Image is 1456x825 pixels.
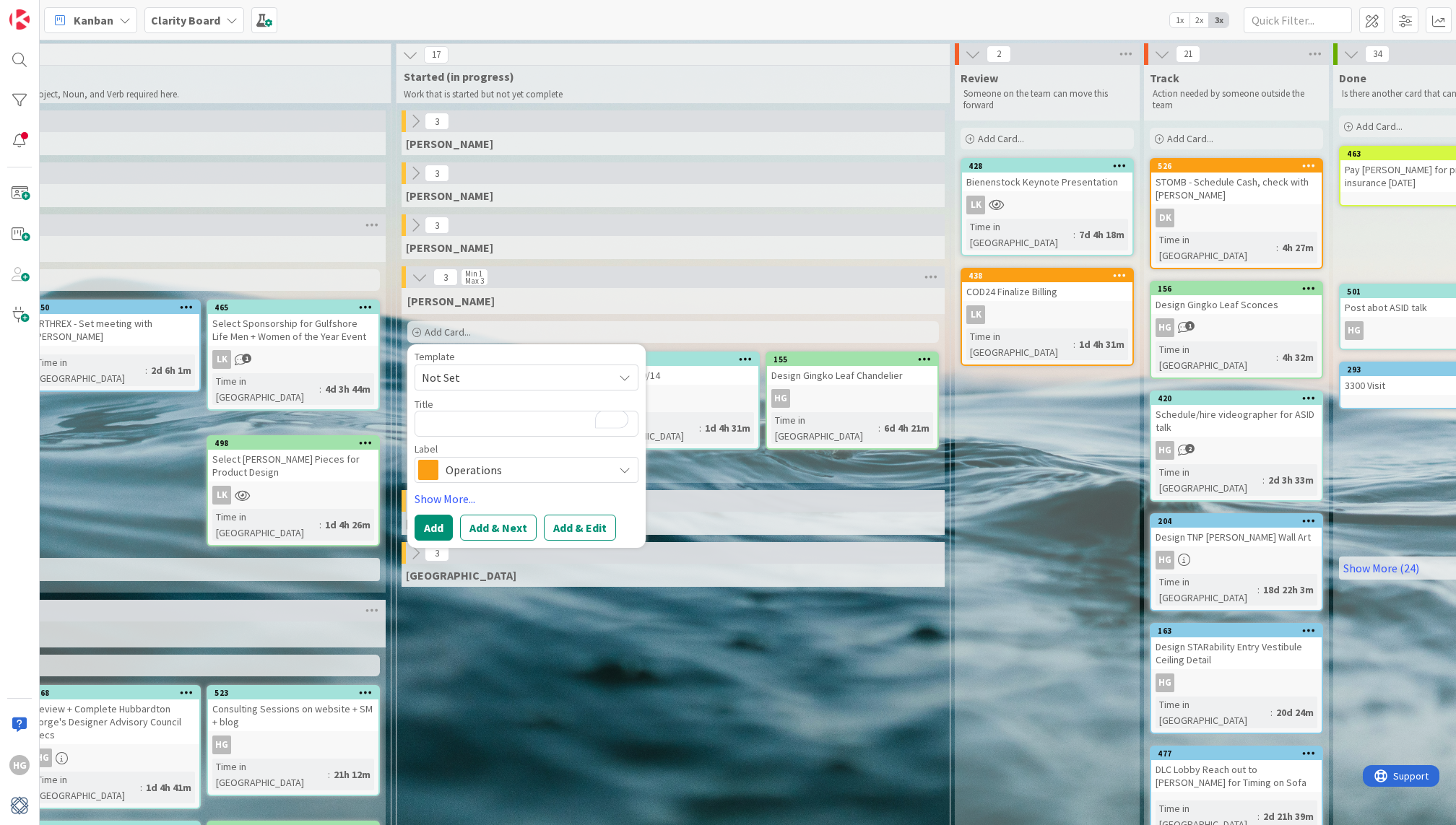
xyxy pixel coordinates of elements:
[29,301,199,314] div: 250
[1158,516,1322,526] div: 204
[978,132,1024,145] span: Add Card...
[29,748,199,767] div: HG
[767,353,937,366] div: 155
[962,173,1132,191] div: Bienenstock Keynote Presentation
[207,300,380,411] a: 465Select Sponsorship for Gulfshore Life Men + Women of the Year EventLKTime in [GEOGRAPHIC_DATA]...
[588,353,758,385] div: 499Blog post 09/14
[1151,528,1322,546] div: Design TNP [PERSON_NAME] Wall Art
[767,366,937,385] div: Design Gingko Leaf Chandelier
[1339,71,1366,85] span: Done
[962,160,1132,173] div: 428
[962,282,1132,301] div: COD24 Finalize Billing
[1209,13,1228,27] span: 3x
[208,437,378,450] div: 498
[29,301,199,346] div: 250ARTHREX - Set meeting with [PERSON_NAME]
[212,735,231,754] div: HG
[9,9,30,30] img: Visit kanbanzone.com
[142,780,195,795] div: 1d 4h 41m
[422,368,602,387] span: Not Set
[1158,161,1322,171] div: 526
[1151,392,1322,437] div: 420Schedule/hire videographer for ASID talk
[1265,472,1317,488] div: 2d 3h 33m
[588,366,758,385] div: Blog post 09/14
[208,450,378,481] div: Select [PERSON_NAME] Pieces for Product Design
[465,270,482,277] div: Min 1
[242,354,251,363] span: 1
[1075,227,1128,243] div: 7d 4h 18m
[1151,515,1322,528] div: 204
[1150,513,1323,611] a: 204Design TNP [PERSON_NAME] Wall ArtHGTime in [GEOGRAPHIC_DATA]:18d 22h 3m
[208,686,378,699] div: 523
[29,686,199,744] div: 468Review + Complete Hubbardton Forge's Designer Advisory Council Recs
[319,517,321,533] span: :
[880,420,933,436] div: 6d 4h 21m
[544,515,616,541] button: Add & Edit
[425,165,449,182] span: 3
[145,362,147,378] span: :
[208,686,378,731] div: 523Consulting Sessions on website + SM + blog
[425,217,449,234] span: 3
[328,767,330,782] span: :
[588,389,758,408] div: HG
[1260,808,1317,824] div: 2d 21h 39m
[1151,673,1322,692] div: HG
[1075,336,1128,352] div: 1d 4h 31m
[961,158,1134,256] a: 428Bienenstock Keynote PresentationLKTime in [GEOGRAPHIC_DATA]:7d 4h 18m
[1151,392,1322,405] div: 420
[1151,295,1322,314] div: Design Gingko Leaf Sconces
[1156,232,1276,263] div: Time in [GEOGRAPHIC_DATA]
[1278,240,1317,256] div: 4h 27m
[208,301,378,346] div: 465Select Sponsorship for Gulfshore Life Men + Women of the Year Event
[1151,637,1322,669] div: Design STARability Entry Vestibule Ceiling Detail
[460,515,537,541] button: Add & Next
[1170,13,1189,27] span: 1x
[588,353,758,366] div: 499
[1158,748,1322,759] div: 477
[1151,282,1322,295] div: 156
[1276,349,1278,365] span: :
[1189,13,1209,27] span: 2x
[1151,551,1322,569] div: HG
[212,486,231,505] div: LK
[1176,45,1200,63] span: 21
[415,515,453,541] button: Add
[208,699,378,731] div: Consulting Sessions on website + SM + blog
[1151,747,1322,760] div: 477
[208,735,378,754] div: HG
[1150,71,1179,85] span: Track
[767,353,937,385] div: 155Design Gingko Leaf Chandelier
[1151,760,1322,792] div: DLC Lobby Reach out to [PERSON_NAME] for Timing on Sofa
[1156,209,1174,227] div: DK
[699,420,701,436] span: :
[415,490,638,507] a: Show More...
[424,46,448,64] span: 17
[1150,623,1323,734] a: 163Design STARability Entry Vestibule Ceiling DetailHGTime in [GEOGRAPHIC_DATA]:20d 24m
[433,269,458,286] span: 3
[1151,160,1322,204] div: 526STOMB - Schedule Cash, check with [PERSON_NAME]
[586,352,760,450] a: 499Blog post 09/14HGTime in [GEOGRAPHIC_DATA]:1d 4h 31m
[1156,318,1174,337] div: HG
[321,381,374,397] div: 4d 3h 44m
[987,45,1011,63] span: 2
[1356,120,1403,133] span: Add Card...
[425,113,449,130] span: 3
[771,412,878,444] div: Time in [GEOGRAPHIC_DATA]
[771,389,790,408] div: HG
[415,444,438,454] span: Label
[767,389,937,408] div: HG
[966,328,1073,360] div: Time in [GEOGRAPHIC_DATA]
[9,755,30,775] div: HG
[407,294,495,308] span: Hannah
[208,301,378,314] div: 465
[29,314,199,346] div: ARTHREX - Set meeting with [PERSON_NAME]
[1073,336,1075,352] span: :
[147,362,195,378] div: 2d 6h 1m
[465,277,484,284] div: Max 3
[963,88,1131,112] p: Someone on the team can move this forward
[415,411,638,437] textarea: To enrich screen reader interactions, please activate Accessibility in Grammarly extension settings
[1158,284,1322,294] div: 156
[29,699,199,744] div: Review + Complete Hubbardton Forge's Designer Advisory Council Recs
[1260,582,1317,598] div: 18d 22h 3m
[208,437,378,481] div: 498Select [PERSON_NAME] Pieces for Product Design
[966,196,985,214] div: LK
